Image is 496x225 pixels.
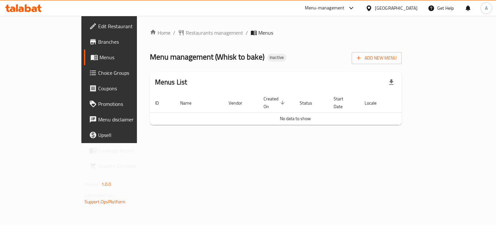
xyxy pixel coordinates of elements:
nav: breadcrumb [150,29,402,37]
span: ID [155,99,167,107]
span: Version: [85,180,100,188]
a: Promotions [84,96,164,112]
li: / [173,29,175,37]
th: Actions [393,93,441,113]
table: enhanced table [150,93,441,125]
div: Export file [384,74,399,90]
span: Coverage Report [98,147,159,154]
a: Coverage Report [84,143,164,158]
span: Branches [98,38,159,46]
a: Grocery Checklist [84,158,164,174]
span: Add New Menu [357,54,397,62]
span: Menus [99,53,159,61]
span: A [485,5,488,12]
span: Menu management ( Whisk to bake ) [150,50,264,64]
span: Inactive [267,55,286,60]
span: Start Date [334,95,352,110]
div: Menu-management [305,4,345,12]
button: Add New Menu [352,52,402,64]
span: Created On [263,95,287,110]
a: Support.OpsPlatform [85,197,126,206]
span: Locale [365,99,385,107]
span: Upsell [98,131,159,139]
li: / [246,29,248,37]
span: Status [300,99,321,107]
a: Branches [84,34,164,50]
div: [GEOGRAPHIC_DATA] [375,5,418,12]
span: Restaurants management [186,29,243,37]
span: Coupons [98,84,159,92]
span: 1.0.0 [101,180,111,188]
span: No data to show [280,114,311,123]
a: Choice Groups [84,65,164,81]
h2: Menus List [155,77,187,87]
span: Choice Groups [98,69,159,77]
span: Edit Restaurant [98,22,159,30]
a: Edit Restaurant [84,18,164,34]
div: Inactive [267,54,286,62]
a: Menus [84,50,164,65]
span: Promotions [98,100,159,108]
a: Menu disclaimer [84,112,164,127]
span: Menus [258,29,273,37]
span: Menu disclaimer [98,116,159,123]
span: Get support on: [85,191,114,199]
a: Coupons [84,81,164,96]
a: Upsell [84,127,164,143]
span: Vendor [229,99,251,107]
span: Grocery Checklist [98,162,159,170]
span: Name [180,99,200,107]
a: Restaurants management [178,29,243,37]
